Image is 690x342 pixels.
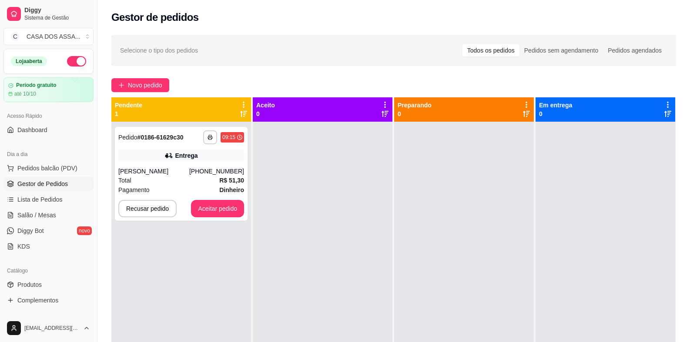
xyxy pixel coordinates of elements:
[120,46,198,55] span: Selecione o tipo dos pedidos
[27,32,80,41] div: CASA DOS ASSA ...
[11,32,20,41] span: C
[3,3,94,24] a: DiggySistema de Gestão
[3,123,94,137] a: Dashboard
[118,82,124,88] span: plus
[17,226,44,235] span: Diggy Bot
[24,325,80,332] span: [EMAIL_ADDRESS][DOMAIN_NAME]
[17,296,58,305] span: Complementos
[17,126,47,134] span: Dashboard
[3,318,94,339] button: [EMAIL_ADDRESS][DOMAIN_NAME]
[17,211,56,219] span: Salão / Mesas
[115,101,142,110] p: Pendente
[115,110,142,118] p: 1
[24,7,90,14] span: Diggy
[191,200,244,217] button: Aceitar pedido
[14,90,36,97] article: até 10/10
[3,161,94,175] button: Pedidos balcão (PDV)
[111,78,169,92] button: Novo pedido
[3,28,94,45] button: Select a team
[219,186,244,193] strong: Dinheiro
[3,208,94,222] a: Salão / Mesas
[17,164,77,173] span: Pedidos balcão (PDV)
[67,56,86,66] button: Alterar Status
[3,177,94,191] a: Gestor de Pedidos
[189,167,244,176] div: [PHONE_NUMBER]
[256,110,275,118] p: 0
[16,82,57,89] article: Período gratuito
[3,147,94,161] div: Dia a dia
[3,109,94,123] div: Acesso Rápido
[118,167,189,176] div: [PERSON_NAME]
[539,110,572,118] p: 0
[398,110,432,118] p: 0
[175,151,198,160] div: Entrega
[118,134,137,141] span: Pedido
[462,44,519,56] div: Todos os pedidos
[3,264,94,278] div: Catálogo
[24,14,90,21] span: Sistema de Gestão
[137,134,184,141] strong: # 0186-61629c30
[3,77,94,102] a: Período gratuitoaté 10/10
[3,239,94,253] a: KDS
[11,56,47,66] div: Loja aberta
[118,176,131,185] span: Total
[256,101,275,110] p: Aceito
[3,278,94,292] a: Produtos
[219,177,244,184] strong: R$ 51,30
[3,193,94,206] a: Lista de Pedidos
[3,224,94,238] a: Diggy Botnovo
[3,293,94,307] a: Complementos
[519,44,603,56] div: Pedidos sem agendamento
[17,195,63,204] span: Lista de Pedidos
[118,200,177,217] button: Recusar pedido
[603,44,667,56] div: Pedidos agendados
[539,101,572,110] p: Em entrega
[222,134,235,141] div: 09:15
[17,179,68,188] span: Gestor de Pedidos
[398,101,432,110] p: Preparando
[118,185,150,195] span: Pagamento
[111,10,199,24] h2: Gestor de pedidos
[17,280,42,289] span: Produtos
[128,80,162,90] span: Novo pedido
[17,242,30,251] span: KDS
